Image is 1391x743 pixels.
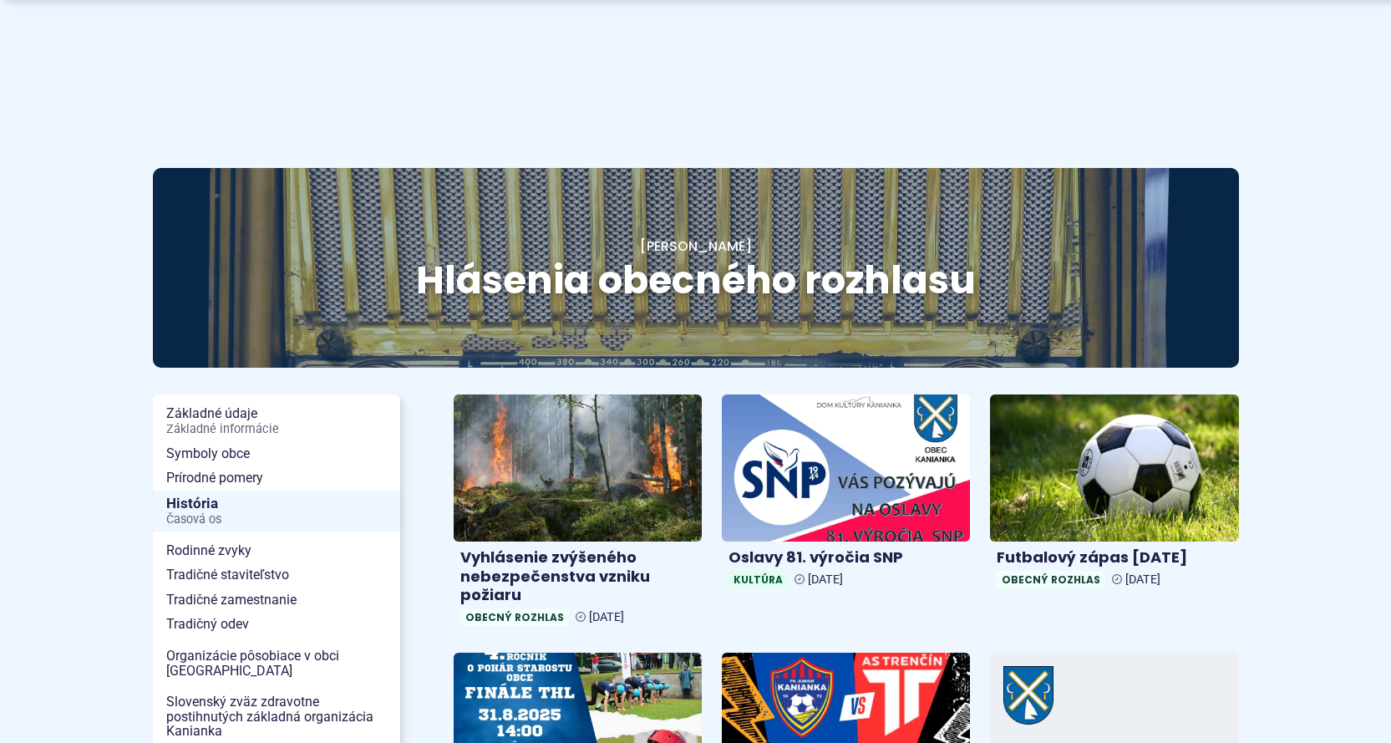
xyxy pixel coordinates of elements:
span: Tradičné zamestnanie [166,588,387,613]
h4: Vyhlásenie zvýšeného nebezpečenstva vzniku požiaru [460,548,695,605]
span: Symboly obce [166,441,387,466]
h4: Futbalový zápas [DATE] [997,548,1231,567]
span: Rodinné zvyky [166,538,387,563]
a: Tradičné staviteľstvo [153,562,400,588]
a: Základné údajeZákladné informácie [153,401,400,440]
a: [PERSON_NAME] [640,237,752,256]
span: Hlásenia obecného rozhlasu [416,253,976,307]
span: Obecný rozhlas [460,608,569,626]
span: Obecný rozhlas [997,571,1105,588]
a: Prírodné pomery [153,466,400,491]
span: Časová os [166,513,387,527]
span: Tradičný odev [166,612,387,637]
span: [DATE] [1125,573,1160,587]
a: Oslavy 81. výročia SNP Kultúra [DATE] [722,394,970,594]
a: Symboly obce [153,441,400,466]
a: HistóriaČasová os [153,491,400,532]
span: Organizácie pôsobiace v obci [GEOGRAPHIC_DATA] [166,644,387,683]
a: Futbalový zápas [DATE] Obecný rozhlas [DATE] [990,394,1238,594]
a: Organizácie pôsobiace v obci [GEOGRAPHIC_DATA] [153,644,400,683]
a: Rodinné zvyky [153,538,400,563]
span: Kultúra [728,571,788,588]
a: Tradičný odev [153,612,400,637]
span: História [166,491,387,532]
a: Vyhlásenie zvýšeného nebezpečenstva vzniku požiaru Obecný rozhlas [DATE] [454,394,702,632]
span: [DATE] [808,573,843,587]
span: Základné informácie [166,423,387,436]
h4: Oslavy 81. výročia SNP [728,548,963,567]
a: Tradičné zamestnanie [153,588,400,613]
span: Základné údaje [166,401,387,440]
span: Prírodné pomery [166,466,387,491]
span: Tradičné staviteľstvo [166,562,387,588]
span: [DATE] [589,610,624,624]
